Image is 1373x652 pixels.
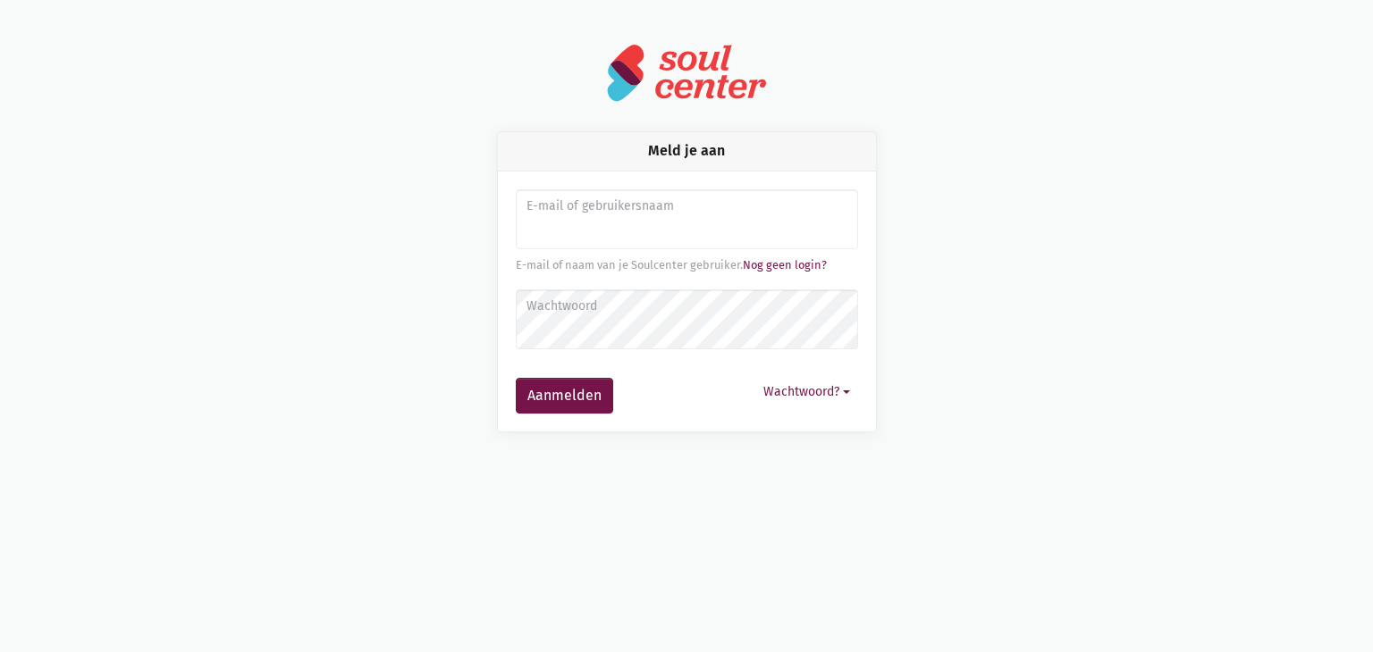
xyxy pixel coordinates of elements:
[526,196,846,216] label: E-mail of gebruikersnaam
[516,256,858,274] div: E-mail of naam van je Soulcenter gebruiker.
[743,258,827,272] a: Nog geen login?
[498,132,876,171] div: Meld je aan
[516,378,613,414] button: Aanmelden
[526,297,846,316] label: Wachtwoord
[755,378,858,405] button: Wachtwoord?
[516,189,858,414] form: Aanmelden
[606,43,767,103] img: logo-soulcenter-full.svg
